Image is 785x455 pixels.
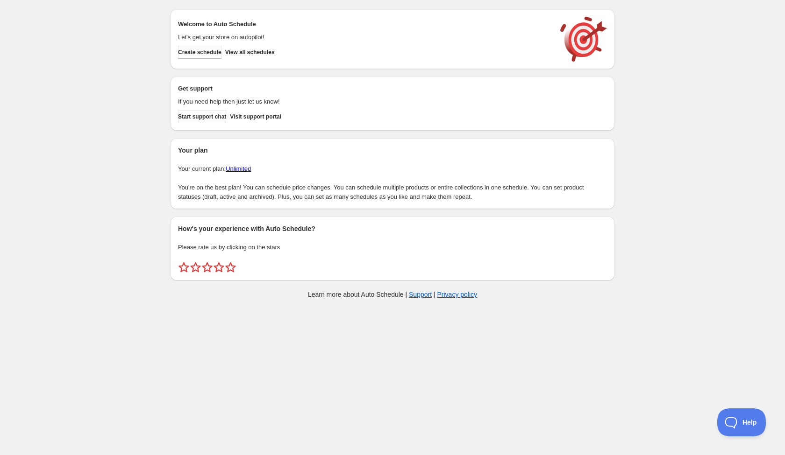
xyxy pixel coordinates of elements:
[178,164,607,174] p: Your current plan:
[178,113,226,120] span: Start support chat
[437,291,478,298] a: Privacy policy
[178,146,607,155] h2: Your plan
[178,49,221,56] span: Create schedule
[230,113,281,120] span: Visit support portal
[230,110,281,123] a: Visit support portal
[178,97,551,106] p: If you need help then just let us know!
[178,224,607,233] h2: How's your experience with Auto Schedule?
[308,290,477,299] p: Learn more about Auto Schedule | |
[178,84,551,93] h2: Get support
[178,46,221,59] button: Create schedule
[225,49,275,56] span: View all schedules
[226,165,251,172] a: Unlimited
[409,291,432,298] a: Support
[178,110,226,123] a: Start support chat
[225,46,275,59] button: View all schedules
[178,33,551,42] p: Let's get your store on autopilot!
[178,20,551,29] h2: Welcome to Auto Schedule
[717,408,766,436] iframe: Toggle Customer Support
[178,243,607,252] p: Please rate us by clicking on the stars
[178,183,607,202] p: You're on the best plan! You can schedule price changes. You can schedule multiple products or en...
